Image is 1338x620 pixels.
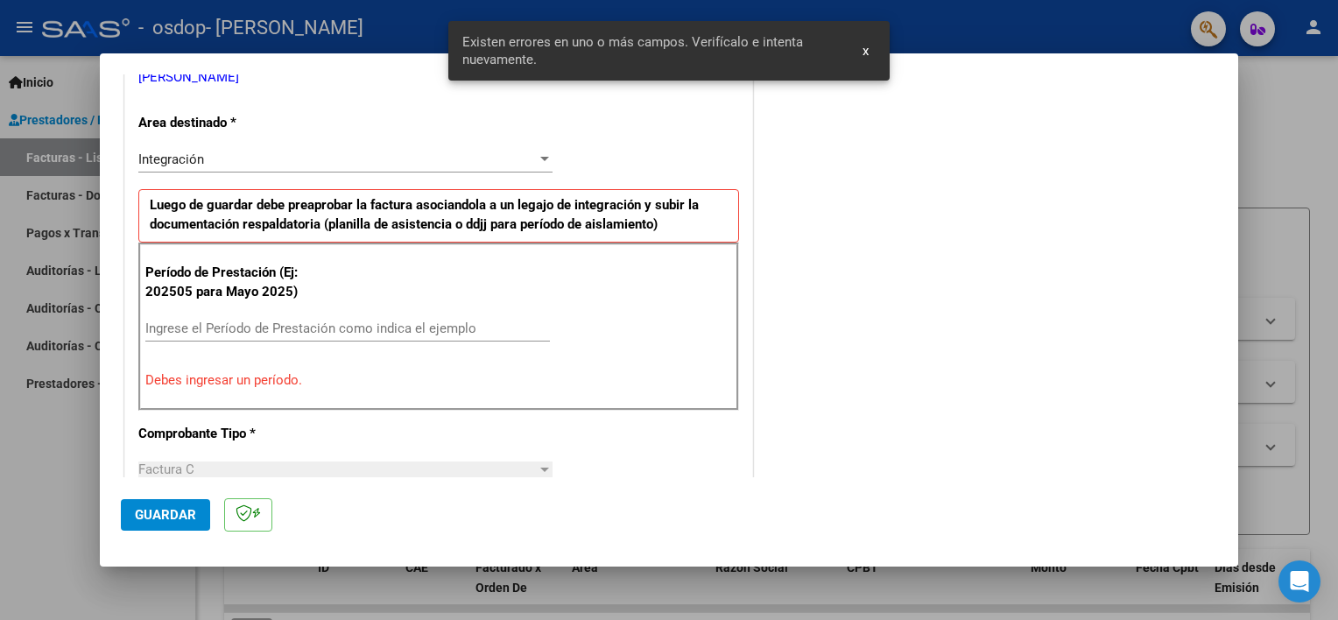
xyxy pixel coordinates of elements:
[138,461,194,477] span: Factura C
[138,151,204,167] span: Integración
[150,197,699,233] strong: Luego de guardar debe preaprobar la factura asociandola a un legajo de integración y subir la doc...
[145,370,732,391] p: Debes ingresar un período.
[145,263,321,302] p: Período de Prestación (Ej: 202505 para Mayo 2025)
[863,43,869,59] span: x
[462,33,842,68] span: Existen errores en uno o más campos. Verifícalo e intenta nuevamente.
[1278,560,1320,602] div: Open Intercom Messenger
[849,35,883,67] button: x
[138,113,319,133] p: Area destinado *
[138,424,319,444] p: Comprobante Tipo *
[121,499,210,531] button: Guardar
[138,67,739,88] p: [PERSON_NAME]
[135,507,196,523] span: Guardar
